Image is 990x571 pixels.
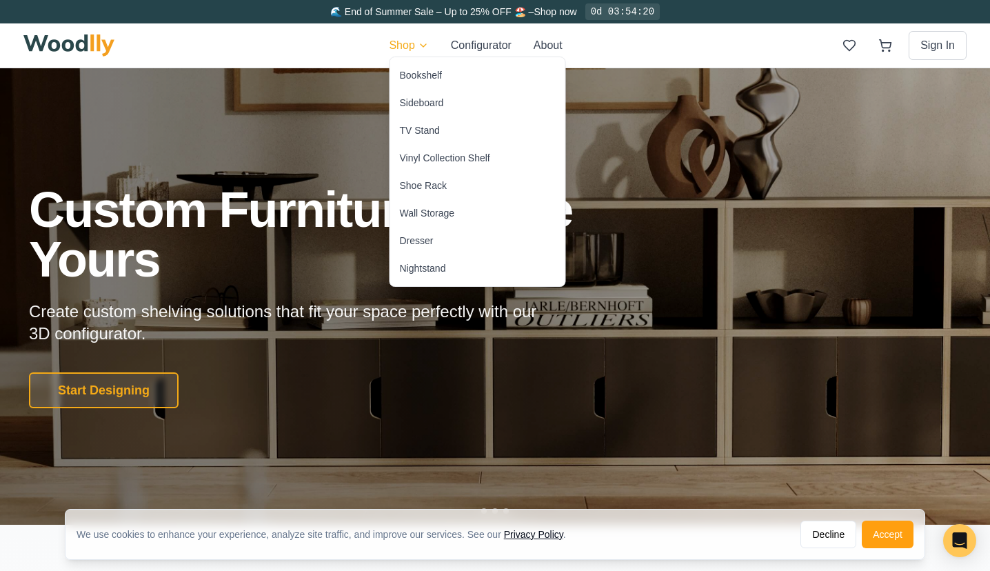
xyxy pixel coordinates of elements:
div: Wall Storage [400,206,455,220]
div: Sideboard [400,96,444,110]
div: Dresser [400,234,434,248]
div: Shop [390,57,566,287]
div: Shoe Rack [400,179,447,192]
div: Vinyl Collection Shelf [400,151,490,165]
div: Nightstand [400,261,446,275]
div: TV Stand [400,123,440,137]
div: Bookshelf [400,68,442,82]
